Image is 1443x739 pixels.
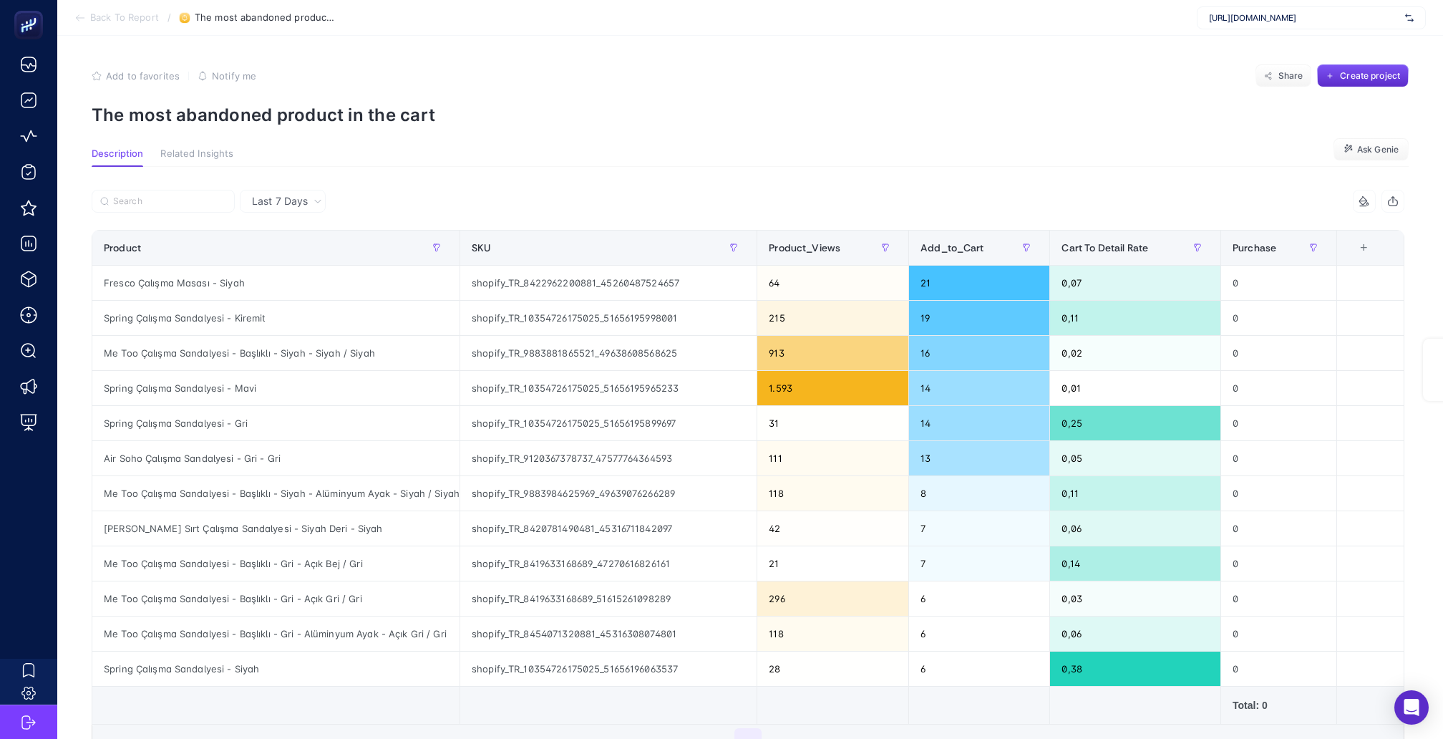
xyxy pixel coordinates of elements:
[160,148,233,167] button: Related Insights
[1317,64,1409,87] button: Create project
[1050,617,1220,651] div: 0,06
[460,336,757,370] div: shopify_TR_9883881865521_49638608568625
[92,105,1409,125] p: The most abandoned product in the cart
[1278,70,1303,82] span: Share
[92,617,460,651] div: Me Too Çalışma Sandalyesi - Başlıklı - Gri - Alüminyum Ayak - Açık Gri / Gri
[92,476,460,511] div: Me Too Çalışma Sandalyesi - Başlıklı - Siyah - Alüminyum Ayak - Siyah / Siyah
[106,70,180,82] span: Add to favorites
[909,546,1049,581] div: 7
[1405,11,1414,25] img: svg%3e
[909,476,1049,511] div: 8
[909,336,1049,370] div: 16
[757,441,908,475] div: 111
[1050,266,1220,300] div: 0,07
[460,652,757,686] div: shopify_TR_10354726175025_51656196063537
[1221,476,1336,511] div: 0
[472,242,490,253] span: SKU
[757,336,908,370] div: 913
[1221,546,1336,581] div: 0
[92,266,460,300] div: Fresco Çalışma Masası - Siyah
[460,441,757,475] div: shopify_TR_9120367378737_47577764364593
[1221,511,1336,546] div: 0
[92,546,460,581] div: Me Too Çalışma Sandalyesi - Başlıklı - Gri - Açık Bej / Gri
[757,301,908,335] div: 215
[1061,242,1148,253] span: Cart To Detail Rate
[769,242,840,253] span: Product_Views
[1333,138,1409,161] button: Ask Genie
[757,581,908,616] div: 296
[909,511,1049,546] div: 7
[1221,371,1336,405] div: 0
[909,266,1049,300] div: 21
[1050,652,1220,686] div: 0,38
[92,148,143,167] button: Description
[757,476,908,511] div: 118
[460,266,757,300] div: shopify_TR_8422962200881_45260487524657
[1357,144,1399,155] span: Ask Genie
[920,242,984,253] span: Add_to_Cart
[460,511,757,546] div: shopify_TR_8420781490481_45316711842097
[757,546,908,581] div: 21
[909,371,1049,405] div: 14
[252,194,308,208] span: Last 7 Days
[1350,242,1377,253] div: +
[460,371,757,405] div: shopify_TR_10354726175025_51656195965233
[1050,406,1220,440] div: 0,25
[460,546,757,581] div: shopify_TR_8419633168689_47270616826161
[92,406,460,440] div: Spring Çalışma Sandalyesi - Gri
[757,266,908,300] div: 64
[1050,476,1220,511] div: 0,11
[909,441,1049,475] div: 13
[1050,511,1220,546] div: 0,06
[1209,12,1399,24] span: [URL][DOMAIN_NAME]
[198,70,256,82] button: Notify me
[909,406,1049,440] div: 14
[92,652,460,686] div: Spring Çalışma Sandalyesi - Siyah
[92,441,460,475] div: Air Soho Çalışma Sandalyesi - Gri - Gri
[1050,546,1220,581] div: 0,14
[909,301,1049,335] div: 19
[104,242,141,253] span: Product
[460,617,757,651] div: shopify_TR_8454071320881_45316308074801
[1221,441,1336,475] div: 0
[92,148,143,160] span: Description
[1221,617,1336,651] div: 0
[92,336,460,370] div: Me Too Çalışma Sandalyesi - Başlıklı - Siyah - Siyah / Siyah
[1221,266,1336,300] div: 0
[757,511,908,546] div: 42
[1255,64,1311,87] button: Share
[460,301,757,335] div: shopify_TR_10354726175025_51656195998001
[92,581,460,616] div: Me Too Çalışma Sandalyesi - Başlıklı - Gri - Açık Gri / Gri
[757,371,908,405] div: 1.593
[1221,652,1336,686] div: 0
[1233,698,1325,713] div: Total: 0
[460,406,757,440] div: shopify_TR_10354726175025_51656195899697
[1050,581,1220,616] div: 0,03
[460,476,757,511] div: shopify_TR_9883984625969_49639076266289
[1050,371,1220,405] div: 0,01
[1221,301,1336,335] div: 0
[1349,242,1360,274] div: 6 items selected
[160,148,233,160] span: Related Insights
[1221,336,1336,370] div: 0
[92,70,180,82] button: Add to favorites
[1050,301,1220,335] div: 0,11
[909,581,1049,616] div: 6
[92,511,460,546] div: [PERSON_NAME] Sırt Çalışma Sandalyesi - Siyah Deri - Siyah
[460,581,757,616] div: shopify_TR_8419633168689_51615261098289
[757,652,908,686] div: 28
[909,617,1049,651] div: 6
[167,11,171,23] span: /
[1233,242,1276,253] span: Purchase
[909,652,1049,686] div: 6
[1050,441,1220,475] div: 0,05
[1221,406,1336,440] div: 0
[212,70,256,82] span: Notify me
[757,406,908,440] div: 31
[92,301,460,335] div: Spring Çalışma Sandalyesi - Kiremit
[90,12,159,24] span: Back To Report
[1340,70,1400,82] span: Create project
[1050,336,1220,370] div: 0,02
[1394,690,1429,725] div: Open Intercom Messenger
[757,617,908,651] div: 118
